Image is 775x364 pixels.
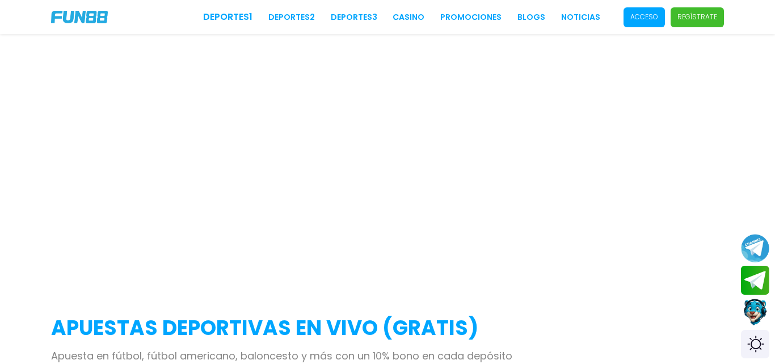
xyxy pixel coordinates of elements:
a: CASINO [393,11,424,23]
button: Join telegram channel [741,233,769,263]
a: Promociones [440,11,502,23]
div: Switch theme [741,330,769,358]
button: Join telegram [741,266,769,295]
button: Contact customer service [741,298,769,327]
p: Apuesta en fútbol, fútbol americano, baloncesto y más con un 10% bono en cada depósito [51,348,724,363]
p: Regístrate [677,12,717,22]
img: Company Logo [51,11,108,23]
a: BLOGS [517,11,545,23]
a: Deportes2 [268,11,315,23]
a: Deportes3 [331,11,377,23]
h2: APUESTAS DEPORTIVAS EN VIVO (gratis) [51,313,724,344]
a: NOTICIAS [561,11,600,23]
p: Acceso [630,12,658,22]
a: Deportes1 [203,10,252,24]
